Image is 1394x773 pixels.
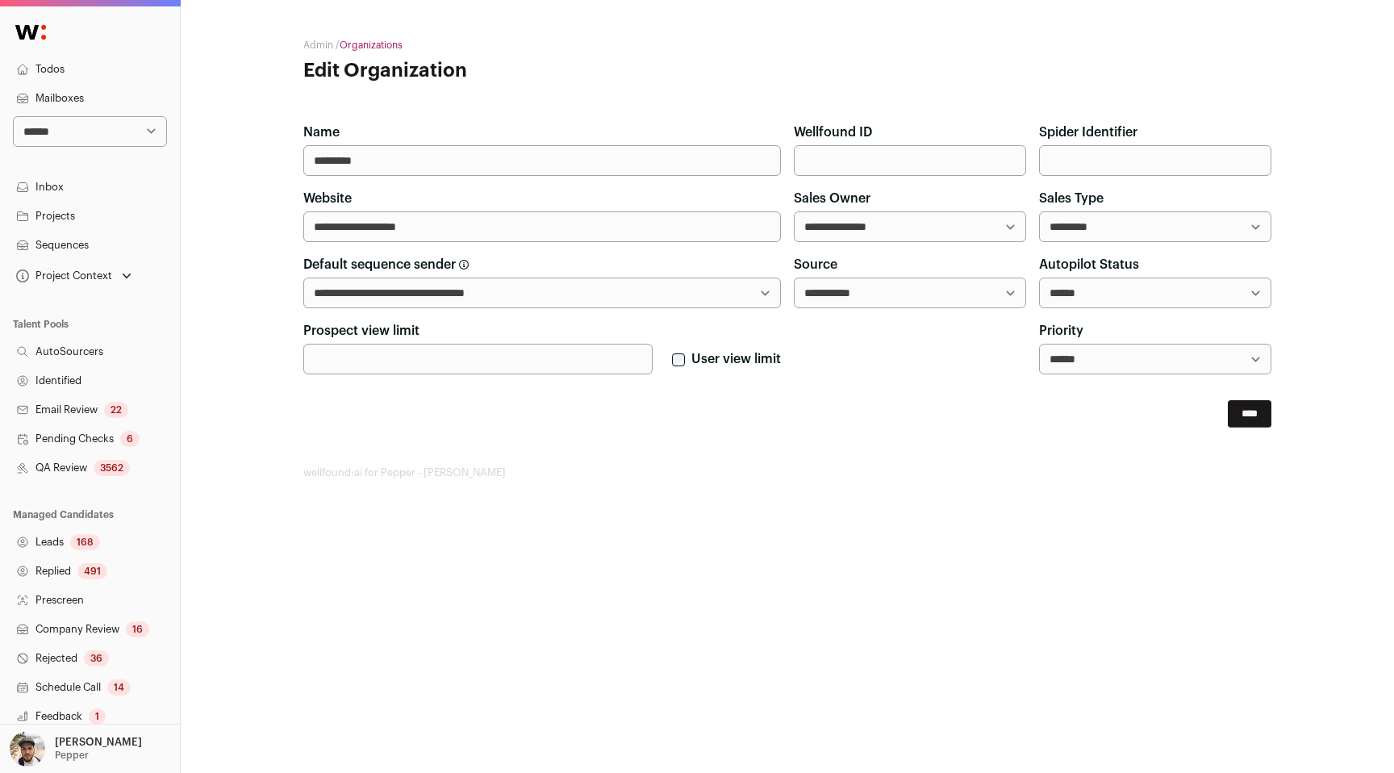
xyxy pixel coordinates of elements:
a: Organizations [340,40,403,50]
span: Default sequence sender [303,255,456,274]
button: Open dropdown [13,265,135,287]
p: [PERSON_NAME] [55,736,142,749]
label: User view limit [691,349,781,369]
div: 16 [126,621,149,637]
div: 168 [70,534,100,550]
label: Autopilot Status [1039,255,1139,274]
div: 6 [120,431,140,447]
h2: Admin / [303,39,626,52]
label: Wellfound ID [794,123,872,142]
div: 22 [104,402,128,418]
div: 14 [107,679,131,696]
div: 36 [84,650,109,666]
img: Wellfound [6,16,55,48]
label: Sales Type [1039,189,1104,208]
label: Name [303,123,340,142]
label: Website [303,189,352,208]
label: Prospect view limit [303,321,419,341]
p: Pepper [55,749,89,762]
button: Open dropdown [6,731,145,767]
img: 12689830-medium_jpg [10,731,45,767]
label: Sales Owner [794,189,870,208]
div: 3562 [94,460,130,476]
div: 1 [89,708,106,725]
label: Priority [1039,321,1083,341]
footer: wellfound:ai for Pepper - [PERSON_NAME] [303,466,1271,479]
label: Source [794,255,837,274]
span: The user associated with this email will be used as the default sender when creating sequences fr... [459,260,469,270]
label: Spider Identifier [1039,123,1137,142]
div: 491 [77,563,107,579]
h1: Edit Organization [303,58,626,84]
div: Project Context [13,270,112,282]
